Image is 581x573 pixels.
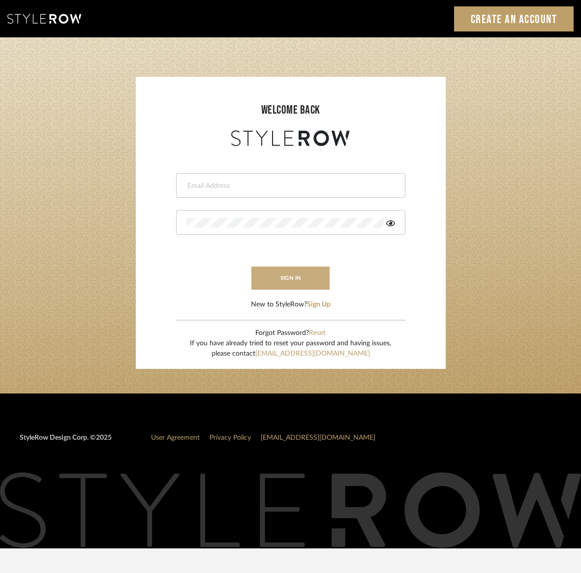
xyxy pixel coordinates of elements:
[210,434,251,441] a: Privacy Policy
[190,328,391,338] div: Forgot Password?
[454,6,574,31] a: Create an Account
[151,434,200,441] a: User Agreement
[146,101,436,119] div: welcome back
[186,181,393,191] input: Email Address
[255,350,370,357] a: [EMAIL_ADDRESS][DOMAIN_NAME]
[251,267,330,290] button: sign in
[190,338,391,359] div: If you have already tried to reset your password and having issues, please contact
[20,433,112,451] div: StyleRow Design Corp. ©2025
[251,300,331,310] div: New to StyleRow?
[309,328,326,338] button: Reset
[307,300,331,310] button: Sign Up
[261,434,375,441] a: [EMAIL_ADDRESS][DOMAIN_NAME]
